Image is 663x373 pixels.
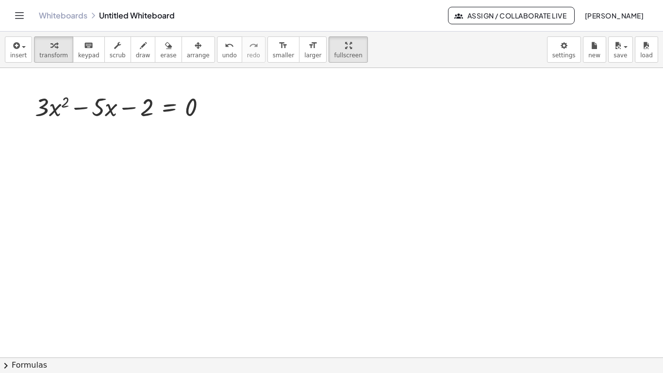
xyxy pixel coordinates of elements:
button: Toggle navigation [12,8,27,23]
button: [PERSON_NAME] [577,7,651,24]
button: scrub [104,36,131,63]
button: draw [131,36,156,63]
button: load [635,36,658,63]
span: redo [247,52,260,59]
button: redoredo [242,36,265,63]
button: arrange [182,36,215,63]
button: settings [547,36,581,63]
i: format_size [308,40,317,51]
button: insert [5,36,32,63]
span: scrub [110,52,126,59]
span: new [588,52,600,59]
button: keyboardkeypad [73,36,105,63]
a: Whiteboards [39,11,87,20]
i: undo [225,40,234,51]
span: keypad [78,52,99,59]
button: undoundo [217,36,242,63]
span: fullscreen [334,52,362,59]
i: redo [249,40,258,51]
button: format_sizesmaller [267,36,299,63]
button: fullscreen [329,36,367,63]
span: draw [136,52,150,59]
span: settings [552,52,576,59]
span: larger [304,52,321,59]
button: transform [34,36,73,63]
span: Assign / Collaborate Live [456,11,566,20]
button: erase [155,36,182,63]
button: Assign / Collaborate Live [448,7,575,24]
button: new [583,36,606,63]
span: save [613,52,627,59]
span: load [640,52,653,59]
button: save [608,36,633,63]
span: smaller [273,52,294,59]
span: arrange [187,52,210,59]
span: [PERSON_NAME] [584,11,644,20]
i: keyboard [84,40,93,51]
span: insert [10,52,27,59]
span: transform [39,52,68,59]
span: undo [222,52,237,59]
span: erase [160,52,176,59]
i: format_size [279,40,288,51]
button: format_sizelarger [299,36,327,63]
